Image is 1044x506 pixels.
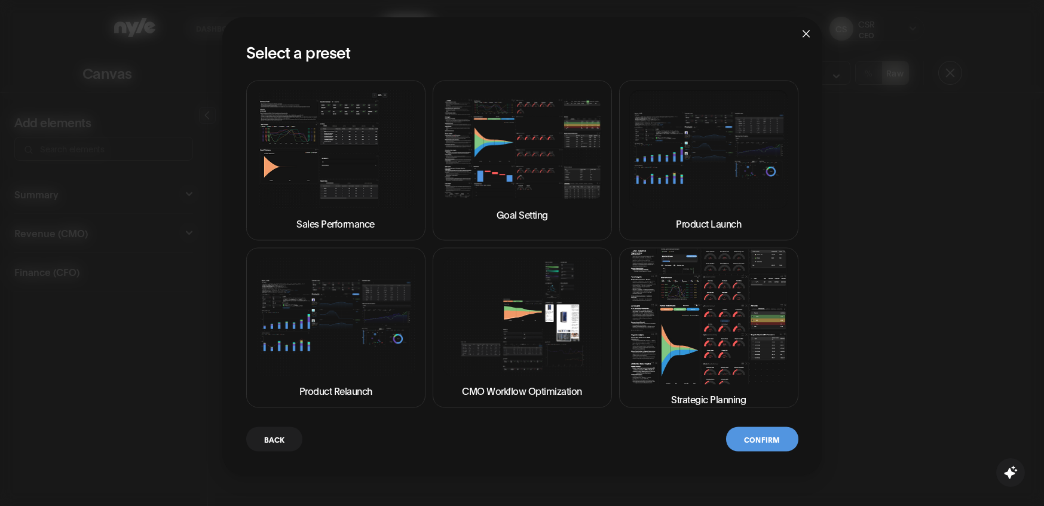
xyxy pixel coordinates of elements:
button: Product Launch [619,80,798,240]
h2: Select a preset [246,41,798,61]
p: Sales Performance [296,216,375,231]
img: Product Relaunch [256,257,415,376]
button: Product Relaunch [246,247,425,407]
button: Back [246,427,303,451]
img: CMO Workflow Optimization [443,257,602,376]
span: close [801,29,811,38]
button: Strategic Planning [619,247,798,407]
p: Strategic Planning [671,392,746,406]
img: Sales Performance [256,90,415,208]
button: Sales Performance [246,80,425,240]
button: Goal Setting [433,80,612,240]
button: CMO Workflow Optimization [433,247,612,407]
img: Product Launch [629,90,788,208]
img: Strategic Planning [629,249,788,384]
p: Product Launch [676,216,741,231]
p: CMO Workflow Optimization [462,383,582,397]
p: Goal Setting [497,207,548,221]
img: Goal Setting [443,99,602,200]
button: Close [790,17,822,49]
p: Product Relaunch [299,384,372,398]
button: Confirm [726,427,798,451]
